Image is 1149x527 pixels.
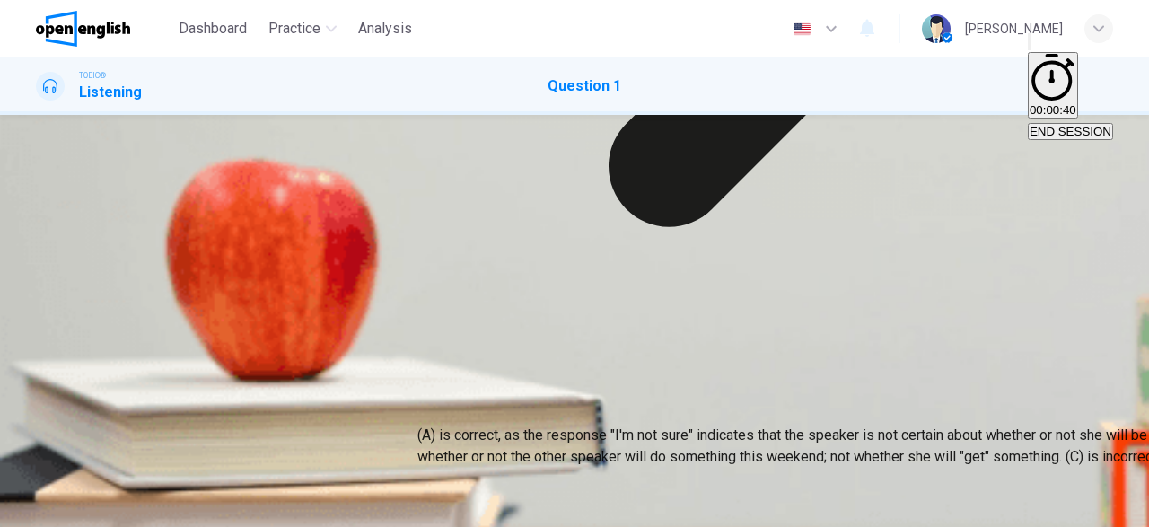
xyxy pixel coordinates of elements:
[965,18,1063,40] div: [PERSON_NAME]
[791,22,813,36] img: en
[1030,125,1111,138] span: END SESSION
[268,18,320,40] span: Practice
[1030,103,1076,117] span: 00:00:40
[548,75,621,97] h1: Question 1
[1028,31,1113,52] div: Mute
[79,82,142,103] h1: Listening
[79,69,106,82] span: TOEIC®
[1028,52,1113,120] div: Hide
[36,11,130,47] img: OpenEnglish logo
[922,14,951,43] img: Profile picture
[358,18,412,40] span: Analysis
[179,18,247,40] span: Dashboard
